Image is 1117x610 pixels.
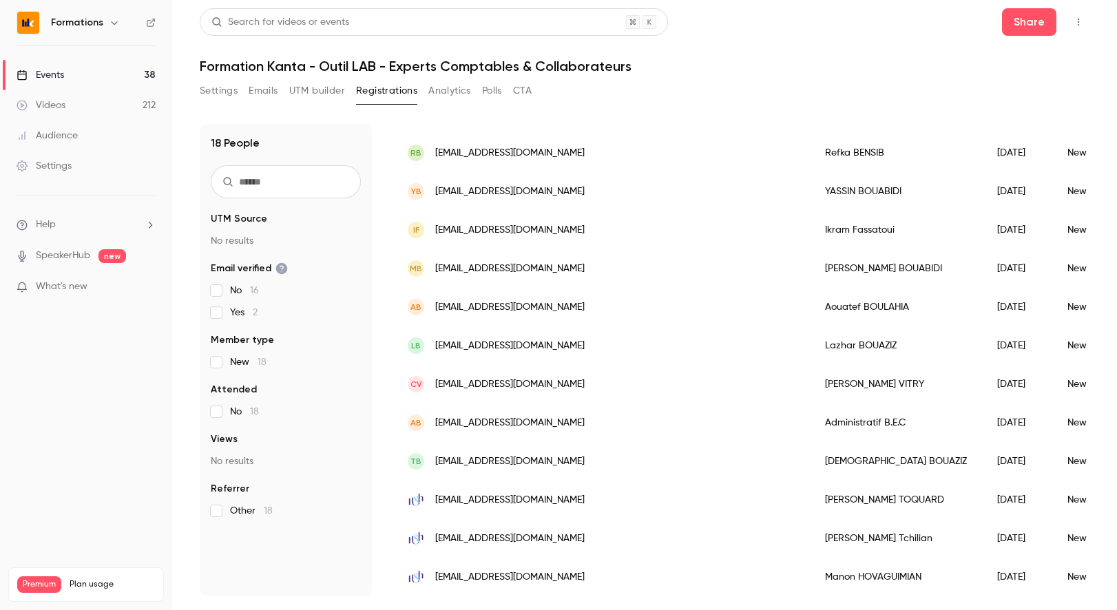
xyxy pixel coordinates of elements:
span: [EMAIL_ADDRESS][DOMAIN_NAME] [435,454,585,469]
p: No results [211,454,361,468]
div: [DATE] [983,134,1054,172]
div: [DATE] [983,519,1054,558]
button: CTA [513,80,532,102]
div: [DATE] [983,481,1054,519]
p: No results [211,234,361,248]
div: [DEMOGRAPHIC_DATA] BOUAZIZ [811,442,983,481]
div: Aouatef BOULAHIA [811,288,983,326]
span: 2 [253,308,258,317]
span: [EMAIL_ADDRESS][DOMAIN_NAME] [435,570,585,585]
button: Analytics [428,80,471,102]
span: Views [211,432,238,446]
div: [DATE] [983,365,1054,403]
div: Events [17,68,64,82]
iframe: Noticeable Trigger [139,281,156,293]
div: [DATE] [983,442,1054,481]
span: [EMAIL_ADDRESS][DOMAIN_NAME] [435,223,585,238]
span: 16 [250,286,259,295]
span: CV [410,378,422,390]
div: [DATE] [983,249,1054,288]
button: Registrations [356,80,417,102]
span: Referrer [211,482,249,496]
div: [DATE] [983,211,1054,249]
span: New [230,355,267,369]
div: YASSIN BOUABIDI [811,172,983,211]
span: YB [411,185,421,198]
span: IF [413,224,419,236]
img: Formations [17,12,39,34]
div: [PERSON_NAME] Tchilian [811,519,983,558]
span: [EMAIL_ADDRESS][DOMAIN_NAME] [435,146,585,160]
img: hethconseils.fr [408,569,424,585]
div: [DATE] [983,558,1054,596]
span: [EMAIL_ADDRESS][DOMAIN_NAME] [435,532,585,546]
span: TB [410,455,421,467]
div: [DATE] [983,326,1054,365]
span: AB [410,301,421,313]
span: Plan usage [70,579,155,590]
span: 18 [264,506,273,516]
div: [PERSON_NAME] VITRY [811,365,983,403]
h1: Formation Kanta - Outil LAB - Experts Comptables & Collaborateurs [200,58,1089,74]
div: [DATE] [983,403,1054,442]
h1: 18 People [211,135,260,151]
div: Videos [17,98,65,112]
button: Settings [200,80,238,102]
span: Attended [211,383,257,397]
span: No [230,405,259,419]
span: [EMAIL_ADDRESS][DOMAIN_NAME] [435,493,585,507]
div: Lazhar BOUAZIZ [811,326,983,365]
div: Refka BENSIB [811,134,983,172]
section: facet-groups [211,212,361,518]
span: 18 [250,407,259,417]
button: Emails [249,80,278,102]
span: Email verified [211,262,288,275]
div: Audience [17,129,78,143]
span: [EMAIL_ADDRESS][DOMAIN_NAME] [435,339,585,353]
span: What's new [36,280,87,294]
div: [DATE] [983,288,1054,326]
img: hethconseils.fr [408,492,424,508]
div: [DATE] [983,172,1054,211]
span: No [230,284,259,297]
span: RB [410,147,421,159]
li: help-dropdown-opener [17,218,156,232]
button: UTM builder [289,80,345,102]
h6: Formations [51,16,103,30]
div: [PERSON_NAME] BOUABIDI [811,249,983,288]
span: [EMAIL_ADDRESS][DOMAIN_NAME] [435,262,585,276]
div: Administratif B.E.C [811,403,983,442]
img: hethconseils.fr [408,530,424,547]
button: Polls [482,80,502,102]
span: [EMAIL_ADDRESS][DOMAIN_NAME] [435,300,585,315]
span: Other [230,504,273,518]
span: Member type [211,333,274,347]
span: Yes [230,306,258,319]
div: Settings [17,159,72,173]
div: [PERSON_NAME] TOQUARD [811,481,983,519]
div: Search for videos or events [211,15,349,30]
a: SpeakerHub [36,249,90,263]
span: [EMAIL_ADDRESS][DOMAIN_NAME] [435,185,585,199]
div: Ikram Fassatoui [811,211,983,249]
span: LB [411,339,421,352]
button: Share [1002,8,1056,36]
span: 18 [258,357,267,367]
div: Manon HOVAGUIMIAN [811,558,983,596]
span: MB [410,262,422,275]
span: UTM Source [211,212,267,226]
span: Help [36,218,56,232]
span: [EMAIL_ADDRESS][DOMAIN_NAME] [435,416,585,430]
span: [EMAIL_ADDRESS][DOMAIN_NAME] [435,377,585,392]
span: new [98,249,126,263]
span: AB [410,417,421,429]
span: Premium [17,576,61,593]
